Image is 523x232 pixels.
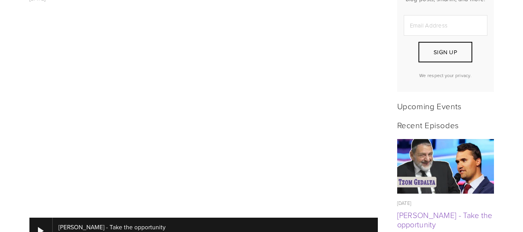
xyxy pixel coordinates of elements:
iframe: YouTube video player [29,12,378,208]
a: [PERSON_NAME] - Take the opportunity [397,210,492,230]
p: We respect your privacy. [404,72,487,79]
time: [DATE] [397,199,412,206]
span: Sign Up [434,48,457,56]
img: Tzom Gedalya - Take the opportunity [397,139,494,194]
h2: Recent Episodes [397,120,494,130]
h2: Upcoming Events [397,101,494,111]
input: Email Address [404,15,487,36]
button: Sign Up [418,42,472,62]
